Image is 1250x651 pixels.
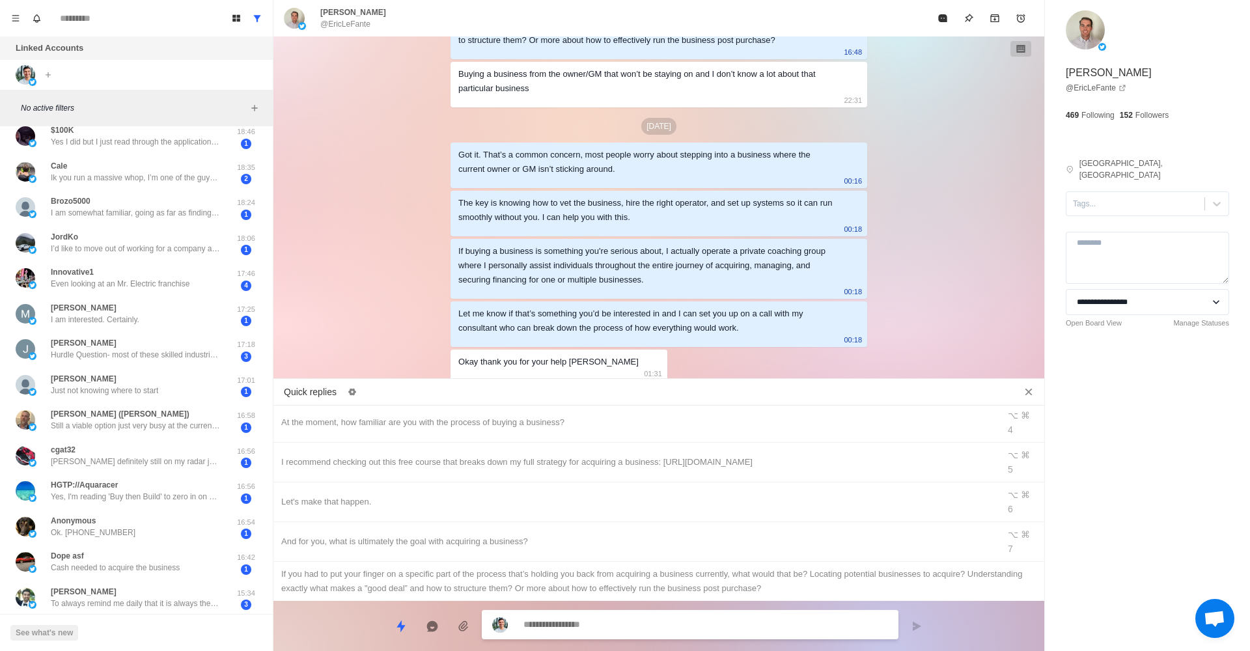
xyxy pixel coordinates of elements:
[281,455,991,469] div: I recommend checking out this free course that breaks down my full strategy for acquiring a busin...
[230,162,262,173] p: 18:35
[230,126,262,137] p: 18:46
[230,375,262,386] p: 17:01
[29,246,36,254] img: picture
[51,456,220,467] p: [PERSON_NAME] definitely still on my radar just working through some things now. I am definitely ...
[51,385,158,396] p: Just not knowing where to start
[29,175,36,183] img: picture
[1008,527,1036,556] div: ⌥ ⌘ 7
[1066,109,1079,121] p: 469
[29,352,36,360] img: picture
[230,517,262,528] p: 16:54
[641,118,676,135] p: [DATE]
[230,446,262,457] p: 16:56
[16,552,35,572] img: picture
[16,304,35,324] img: picture
[16,339,35,359] img: picture
[51,420,220,432] p: Still a viable option just very busy at the current time. Thanks for checking in with me though
[241,245,251,255] span: 1
[458,67,839,96] div: Buying a business from the owner/GM that won’t be staying on and I don’t know a lot about that pa...
[51,278,189,290] p: Even looking at an Mr. Electric franchise
[51,527,135,538] p: Ok. [PHONE_NUMBER]
[29,459,36,467] img: picture
[51,550,84,562] p: Dope asf
[16,162,35,182] img: picture
[16,588,35,607] img: picture
[51,586,117,598] p: [PERSON_NAME]
[904,613,930,639] button: Send message
[29,530,36,538] img: picture
[29,423,36,431] img: picture
[29,601,36,609] img: picture
[51,479,118,491] p: HGTP://Aquaracer
[230,233,262,244] p: 18:06
[1081,109,1115,121] p: Following
[1066,82,1126,94] a: @EricLeFante
[51,266,94,278] p: Innovative1
[21,102,247,114] p: No active filters
[241,600,251,610] span: 3
[51,207,220,219] p: I am somewhat familiar, going as far as finding several on [URL][DOMAIN_NAME], visiting them, con...
[458,244,839,287] div: If buying a business is something you're serious about, I actually operate a private coaching gro...
[241,564,251,575] span: 1
[16,517,35,536] img: picture
[230,410,262,421] p: 16:58
[1079,158,1229,181] p: [GEOGRAPHIC_DATA], [GEOGRAPHIC_DATA]
[320,18,370,30] p: @EricLeFante
[241,529,251,539] span: 1
[844,333,862,347] p: 00:18
[1008,488,1036,516] div: ⌥ ⌘ 6
[388,613,414,639] button: Quick replies
[230,552,262,563] p: 16:42
[241,387,251,397] span: 1
[458,307,839,335] div: Let me know if that’s something you’d be interested in and I can set you up on a call with my con...
[1066,65,1152,81] p: [PERSON_NAME]
[492,617,508,633] img: picture
[51,408,189,420] p: [PERSON_NAME] ([PERSON_NAME])
[51,491,220,503] p: Yes, I'm reading 'Buy then Build' to zero in on what exactly i'm looking for so I don't waste any...
[230,339,262,350] p: 17:18
[16,233,35,253] img: picture
[51,598,220,609] p: To always remind me daily that it is always the plan
[241,352,251,362] span: 3
[844,174,862,188] p: 00:16
[16,126,35,146] img: picture
[342,381,363,402] button: Edit quick replies
[982,5,1008,31] button: Archive
[241,422,251,433] span: 1
[16,42,83,55] p: Linked Accounts
[5,8,26,29] button: Menu
[51,172,220,184] p: Ik you run a massive whop, I’m one of the guys building custom whop apps for people like [PERSON_...
[29,139,36,147] img: picture
[51,124,74,136] p: $100K
[51,160,67,172] p: Cale
[51,444,76,456] p: cgat32
[1018,381,1039,402] button: Close quick replies
[458,355,639,369] div: Okay thank you for your help [PERSON_NAME]
[281,495,991,509] div: Let's make that happen.
[16,481,35,501] img: picture
[51,562,180,574] p: Cash needed to acquire the business
[458,148,839,176] div: Got it. That’s a common concern, most people worry about stepping into a business where the curre...
[29,565,36,573] img: picture
[51,515,96,527] p: Anonymous
[29,388,36,396] img: picture
[51,302,117,314] p: [PERSON_NAME]
[281,415,991,430] div: At the moment, how familiar are you with the process of buying a business?
[16,197,35,217] img: picture
[284,8,305,29] img: picture
[458,196,839,225] div: The key is knowing how to vet the business, hire the right operator, and set up systems so it can...
[29,210,36,218] img: picture
[419,613,445,639] button: Reply with AI
[40,67,56,83] button: Add account
[29,317,36,325] img: picture
[1008,448,1036,477] div: ⌥ ⌘ 5
[1008,5,1034,31] button: Add reminder
[230,268,262,279] p: 17:46
[241,493,251,504] span: 1
[1066,10,1105,49] img: picture
[51,136,220,148] p: Yes I did but I just read through the application and I’m currently raising capital to reach our ...
[281,534,991,549] div: And for you, what is ultimately the goal with acquiring a business?
[844,284,862,299] p: 00:18
[230,481,262,492] p: 16:56
[51,373,117,385] p: [PERSON_NAME]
